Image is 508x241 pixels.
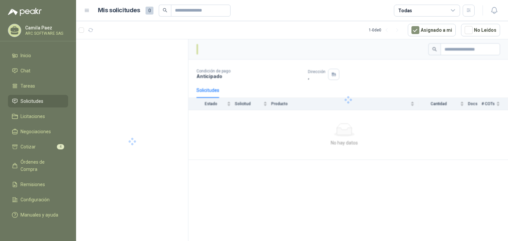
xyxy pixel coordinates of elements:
[21,113,45,120] span: Licitaciones
[461,24,500,36] button: No Leídos
[8,156,68,176] a: Órdenes de Compra
[21,181,45,188] span: Remisiones
[8,64,68,77] a: Chat
[21,52,31,59] span: Inicio
[8,125,68,138] a: Negociaciones
[21,143,36,150] span: Cotizar
[8,209,68,221] a: Manuales y ayuda
[408,24,456,36] button: Asignado a mi
[98,6,140,15] h1: Mis solicitudes
[8,95,68,107] a: Solicitudes
[163,8,167,13] span: search
[8,110,68,123] a: Licitaciones
[8,80,68,92] a: Tareas
[57,144,64,149] span: 4
[25,31,66,35] p: ARC SOFTWARE SAS
[8,178,68,191] a: Remisiones
[8,141,68,153] a: Cotizar4
[21,67,30,74] span: Chat
[146,7,153,15] span: 0
[8,8,42,16] img: Logo peakr
[369,25,402,35] div: 1 - 0 de 0
[8,193,68,206] a: Configuración
[21,128,51,135] span: Negociaciones
[398,7,412,14] div: Todas
[8,49,68,62] a: Inicio
[25,25,66,30] p: Camila Paez
[21,158,62,173] span: Órdenes de Compra
[21,211,58,219] span: Manuales y ayuda
[21,98,43,105] span: Solicitudes
[21,196,50,203] span: Configuración
[21,82,35,90] span: Tareas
